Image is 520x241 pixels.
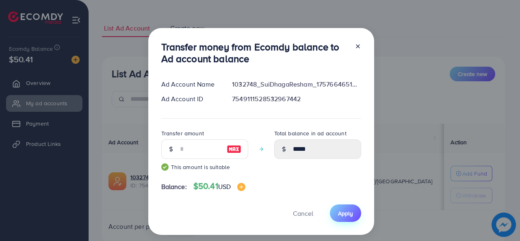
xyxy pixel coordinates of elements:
span: USD [218,182,231,191]
img: guide [161,163,169,171]
img: image [237,183,245,191]
div: 1032748_SuiDhagaResham_1757664651001 [225,80,367,89]
span: Cancel [293,209,313,218]
h3: Transfer money from Ecomdy balance to Ad account balance [161,41,348,65]
div: 7549111528532967442 [225,94,367,104]
small: This amount is suitable [161,163,248,171]
h4: $50.41 [193,181,245,191]
label: Total balance in ad account [274,129,347,137]
button: Cancel [283,204,323,222]
div: Ad Account Name [155,80,226,89]
div: Ad Account ID [155,94,226,104]
span: Apply [338,209,353,217]
img: image [227,144,241,154]
span: Balance: [161,182,187,191]
label: Transfer amount [161,129,204,137]
button: Apply [330,204,361,222]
